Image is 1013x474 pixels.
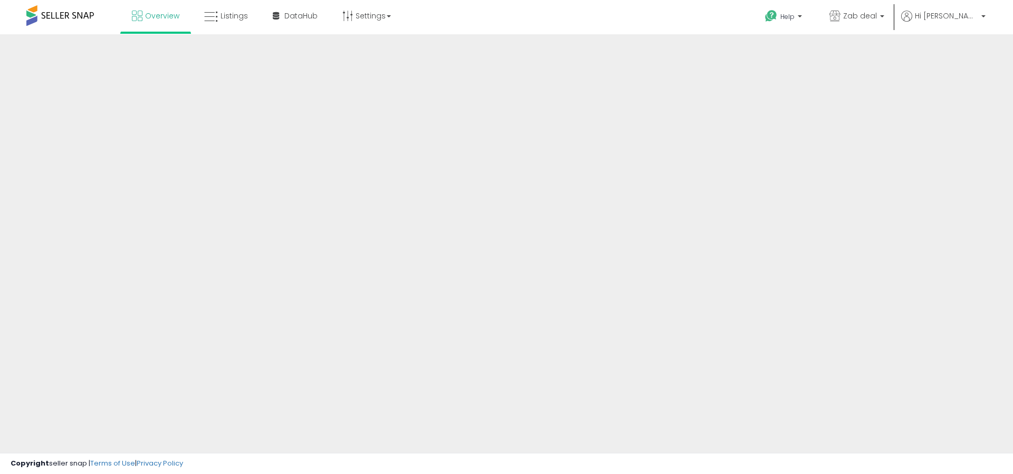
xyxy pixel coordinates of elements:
div: seller snap | | [11,459,183,469]
a: Terms of Use [90,458,135,468]
a: Privacy Policy [137,458,183,468]
a: Hi [PERSON_NAME] [901,11,986,34]
span: Overview [145,11,179,21]
strong: Copyright [11,458,49,468]
span: DataHub [284,11,318,21]
i: Get Help [764,9,778,23]
a: Help [757,2,813,34]
span: Listings [221,11,248,21]
span: Zab deal [843,11,877,21]
span: Hi [PERSON_NAME] [915,11,978,21]
span: Help [780,12,795,21]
